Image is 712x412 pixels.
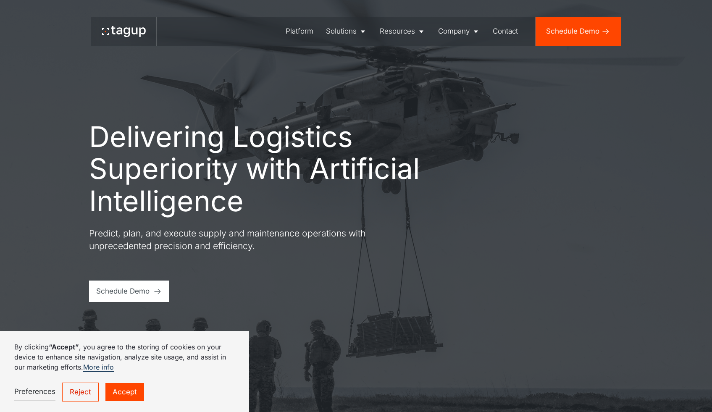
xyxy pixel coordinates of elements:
a: Preferences [14,383,55,401]
a: Schedule Demo [89,281,169,302]
a: Accept [105,383,144,401]
a: Solutions [320,17,373,46]
a: Resources [373,17,432,46]
a: Contact [487,17,525,46]
a: More info [83,363,114,372]
strong: “Accept” [49,343,79,351]
a: Company [432,17,486,46]
h1: Delivering Logistics Superiority with Artificial Intelligence [89,121,442,217]
div: Company [438,26,470,37]
a: Reject [62,383,99,401]
p: By clicking , you agree to the storing of cookies on your device to enhance site navigation, anal... [14,342,235,372]
div: Platform [286,26,313,37]
a: Schedule Demo [536,17,621,46]
div: Schedule Demo [96,286,150,297]
div: Resources [380,26,415,37]
div: Solutions [326,26,357,37]
div: Contact [493,26,518,37]
p: Predict, plan, and execute supply and maintenance operations with unprecedented precision and eff... [89,227,391,252]
a: Platform [280,17,320,46]
div: Schedule Demo [546,26,599,37]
